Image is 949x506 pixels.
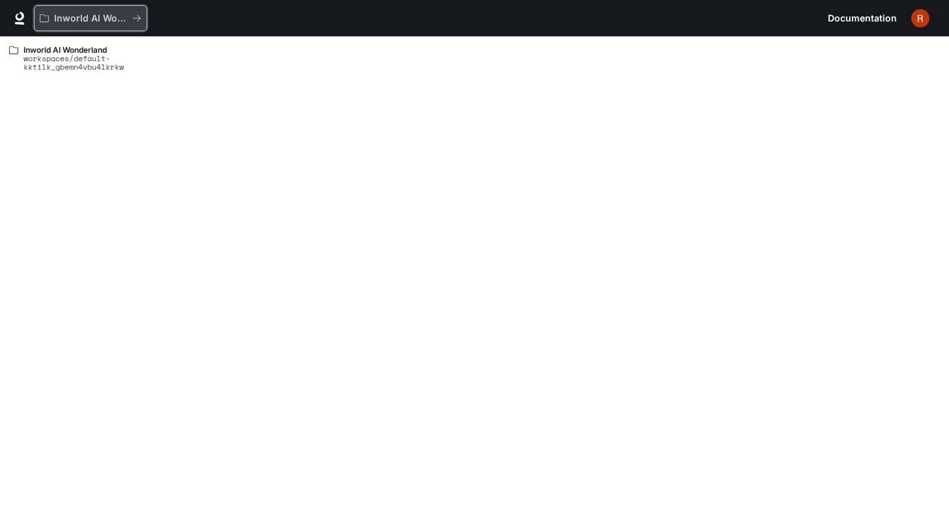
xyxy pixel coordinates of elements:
[23,54,189,71] p: workspaces/default-kktilk_gbemn4vbu4lkrkw
[828,10,897,27] span: Documentation
[54,13,127,24] p: Inworld AI Wonderland
[911,9,929,27] img: User avatar
[34,5,147,31] button: All workspaces
[907,5,933,31] button: User avatar
[23,46,189,54] p: Inworld AI Wonderland
[823,5,902,31] a: Documentation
